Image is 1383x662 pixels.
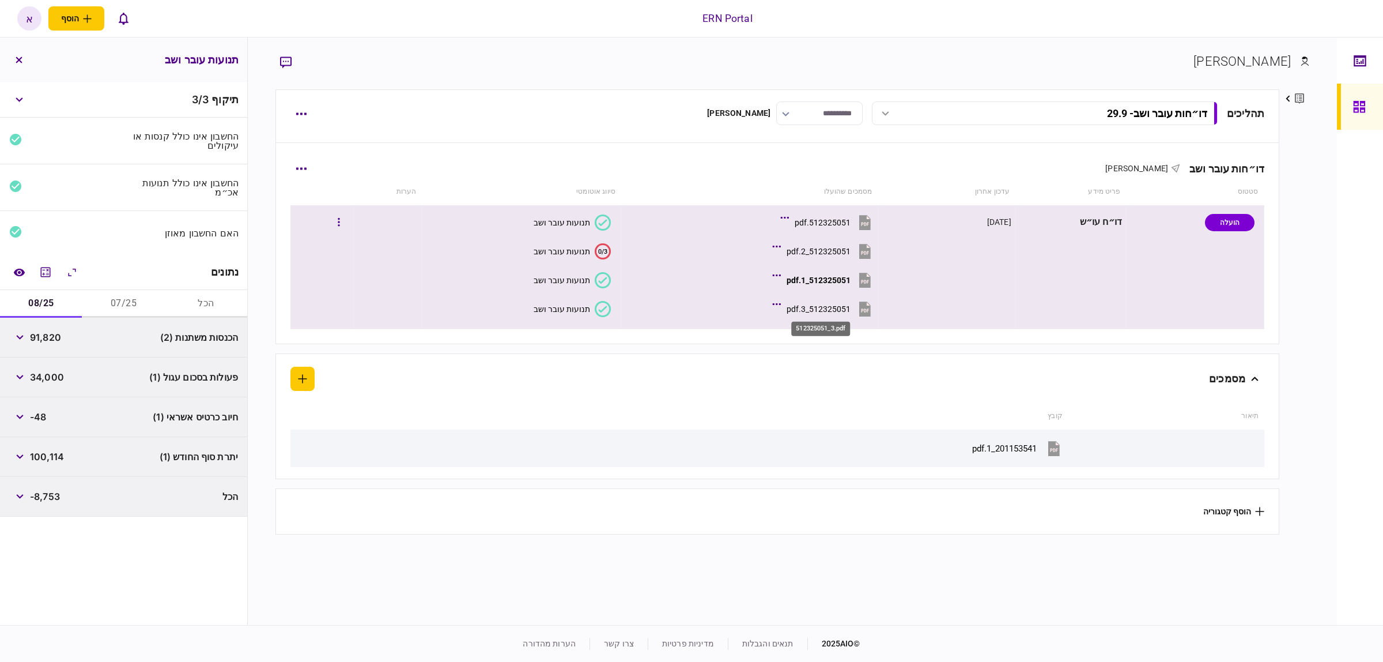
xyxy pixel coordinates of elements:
th: סטטוס [1127,179,1264,205]
h3: תנועות עובר ושב [165,55,239,65]
div: 512325051.pdf [795,218,851,227]
a: הערות מהדורה [523,639,576,648]
div: החשבון אינו כולל קנסות או עיקולים [129,131,239,150]
a: מדיניות פרטיות [662,639,714,648]
button: הוסף קטגוריה [1203,507,1264,516]
div: 512325051_1.pdf [787,276,851,285]
div: דו״חות עובר ושב [1180,163,1264,175]
span: 91,820 [30,330,61,344]
th: סיווג אוטומטי [422,179,621,205]
div: 512325051_2.pdf [787,247,851,256]
div: ERN Portal [702,11,752,26]
div: הועלה [1205,214,1254,231]
button: 512325051.pdf [783,209,874,235]
button: מחשבון [35,262,56,283]
div: 201153541_1.pdf [972,443,1037,454]
span: פעולות בסכום עגול (1) [149,370,238,384]
div: מסמכים [1209,367,1245,391]
a: השוואה למסמך [9,262,29,283]
button: דו״חות עובר ושב- 29.9 [872,101,1218,125]
span: תיקוף [211,93,239,106]
div: החשבון אינו כולל תנועות אכ״מ [129,178,239,197]
span: [PERSON_NAME] [1105,164,1168,173]
span: יתרת סוף החודש (1) [160,450,238,464]
span: 3 / 3 [192,93,209,106]
span: ‎-8,753 [30,490,60,503]
button: פתח רשימת התראות [111,6,135,31]
div: [PERSON_NAME] [707,107,770,119]
button: 201153541_1.pdf [972,435,1063,461]
div: תנועות עובר ושב [534,218,590,227]
button: פתח תפריט להוספת לקוח [48,6,104,31]
span: 100,114 [30,450,64,464]
button: 512325051_3.pdf [775,296,874,322]
div: תנועות עובר ושב [534,247,590,256]
button: תנועות עובר ושב [534,215,611,231]
div: © 2025 AIO [807,638,860,650]
span: הכל [222,490,238,503]
a: תנאים והגבלות [742,639,793,648]
th: תיאור [1068,403,1264,430]
div: 512325051_3.pdf [791,322,850,336]
button: הכל [165,290,247,318]
div: [DATE] [987,216,1011,228]
span: הכנסות משתנות (2) [160,330,238,344]
div: נתונים [211,266,239,278]
div: תהליכים [1227,106,1264,121]
div: האם החשבון מאוזן [129,228,239,238]
button: הרחב\כווץ הכל [62,262,82,283]
div: 512325051_3.pdf [787,304,851,314]
button: תנועות עובר ושב [534,301,611,317]
span: ‎-48 [30,410,46,424]
button: 0/3תנועות עובר ושב [534,243,611,259]
a: צרו קשר [604,639,634,648]
div: דו״ח עו״ש [1020,209,1122,235]
th: מסמכים שהועלו [621,179,878,205]
button: 512325051_1.pdf [775,267,874,293]
button: תנועות עובר ושב [534,272,611,288]
span: חיוב כרטיס אשראי (1) [153,410,238,424]
text: 0/3 [598,247,607,255]
div: דו״חות עובר ושב - 29.9 [1107,107,1207,119]
span: 34,000 [30,370,64,384]
th: קובץ [369,403,1068,430]
th: עדכון אחרון [878,179,1015,205]
button: א [17,6,41,31]
th: פריט מידע [1015,179,1126,205]
th: הערות [354,179,422,205]
button: 512325051_2.pdf [775,238,874,264]
div: תנועות עובר ושב [534,304,590,314]
div: [PERSON_NAME] [1193,52,1291,71]
div: תנועות עובר ושב [534,276,590,285]
button: 07/25 [82,290,165,318]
